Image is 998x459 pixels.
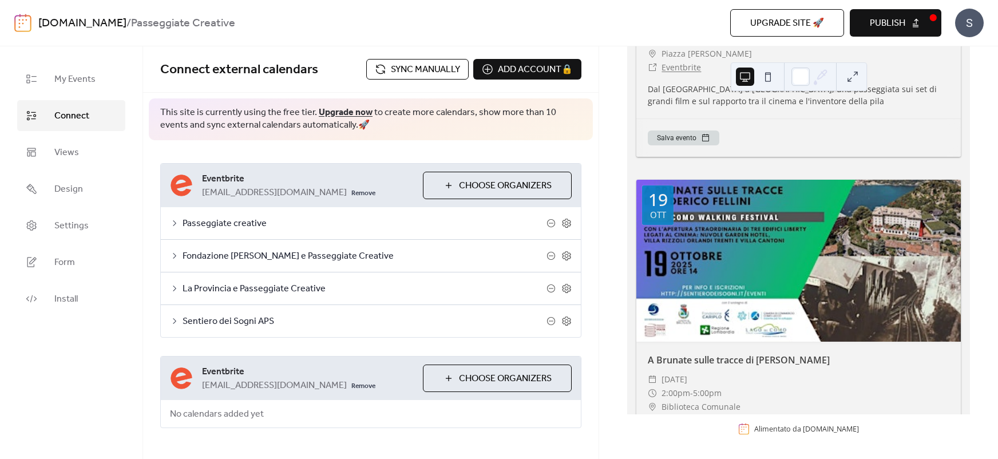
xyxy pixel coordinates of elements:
[17,100,125,131] a: Connect
[319,104,373,121] a: Upgrade now
[54,109,89,123] span: Connect
[17,210,125,241] a: Settings
[690,386,693,400] span: -
[170,367,193,390] img: eventbrite
[54,73,96,86] span: My Events
[161,401,273,428] span: No calendars added yet
[160,106,581,132] span: This site is currently using the free tier. to create more calendars, show more than 10 events an...
[17,137,125,168] a: Views
[662,400,740,414] span: Biblioteca Comunale
[351,382,375,391] span: Remove
[54,183,83,196] span: Design
[183,282,546,296] span: La Provincia e Passeggiate Creative
[636,83,961,107] div: Dal [GEOGRAPHIC_DATA] a [GEOGRAPHIC_DATA], una passeggiata sui set di grandi film e sul rapporto ...
[54,292,78,306] span: Install
[693,386,722,400] span: 5:00pm
[648,130,719,145] button: Salva evento
[459,179,552,193] span: Choose Organizers
[803,424,859,434] a: [DOMAIN_NAME]
[54,219,89,233] span: Settings
[650,211,666,219] div: ott
[183,315,546,329] span: Sentiero dei Sogni APS
[662,386,690,400] span: 2:00pm
[202,365,414,379] span: Eventbrite
[648,400,657,414] div: ​
[366,59,469,80] button: Sync manually
[648,61,657,74] div: ​
[648,47,657,61] div: ​
[351,189,375,198] span: Remove
[54,146,79,160] span: Views
[459,372,552,386] span: Choose Organizers
[202,379,347,393] span: [EMAIL_ADDRESS][DOMAIN_NAME]
[160,57,318,82] span: Connect external calendars
[202,172,414,186] span: Eventbrite
[730,9,844,37] button: Upgrade site 🚀
[662,47,752,61] span: Piazza [PERSON_NAME]
[648,373,657,386] div: ​
[183,217,546,231] span: Passeggiate creative
[14,14,31,32] img: logo
[131,13,235,34] b: Passeggiate Creative
[391,63,460,77] span: Sync manually
[170,174,193,197] img: eventbrite
[750,17,824,30] span: Upgrade site 🚀
[423,365,572,392] button: Choose Organizers
[17,173,125,204] a: Design
[648,386,657,400] div: ​
[648,191,668,208] div: 19
[648,414,657,428] div: ​
[423,172,572,199] button: Choose Organizers
[955,9,984,37] div: S
[54,256,75,270] span: Form
[17,247,125,278] a: Form
[754,424,859,434] div: Alimentato da
[662,62,701,73] a: Eventbrite
[648,354,830,366] a: A Brunate sulle tracce di [PERSON_NAME]
[870,17,905,30] span: Publish
[17,283,125,314] a: Install
[850,9,941,37] button: Publish
[38,13,126,34] a: [DOMAIN_NAME]
[202,186,347,200] span: [EMAIL_ADDRESS][DOMAIN_NAME]
[17,64,125,94] a: My Events
[126,13,131,34] b: /
[183,250,546,263] span: Fondazione [PERSON_NAME] e Passeggiate Creative
[662,373,687,386] span: [DATE]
